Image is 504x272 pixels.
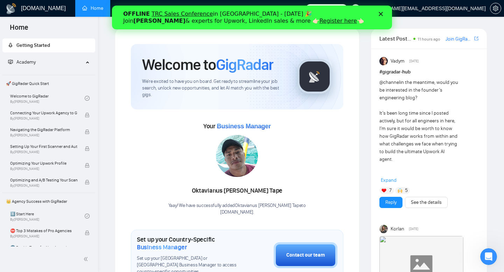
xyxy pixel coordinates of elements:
[10,126,77,133] span: Navigating the GigRadar Platform
[391,225,404,233] span: Korlan
[286,251,325,259] div: Contact our team
[6,3,17,14] img: logo
[168,209,306,216] p: [DOMAIN_NAME] .
[10,109,77,116] span: Connecting Your Upwork Agency to GigRadar
[411,199,442,206] a: See the details
[8,43,13,48] span: rocket
[379,225,388,233] img: Korlan
[446,35,473,43] a: Join GigRadar Slack Community
[398,188,402,193] img: 🙌
[274,242,337,268] button: Contact our team
[85,163,90,168] span: lock
[10,208,85,224] a: 1️⃣ Start HereBy[PERSON_NAME]
[385,199,397,206] a: Reply
[389,187,392,194] span: 7
[85,214,90,219] span: check-circle
[8,59,13,64] span: fund-projection-screen
[217,123,271,130] span: Business Manager
[168,185,306,197] div: Oktavianus [PERSON_NAME] Tape
[4,22,34,37] span: Home
[10,227,77,234] span: ⛔ Top 3 Mistakes of Pro Agencies
[208,12,245,19] a: Register here
[409,58,419,64] span: [DATE]
[297,59,332,94] img: gigradar-logo.png
[379,197,402,208] button: Reply
[379,57,388,65] img: Vadym
[418,37,440,42] span: 11 hours ago
[85,180,90,185] span: lock
[379,34,411,43] span: Latest Posts from the GigRadar Community
[10,150,77,154] span: By [PERSON_NAME]
[2,38,95,52] li: Getting Started
[474,36,478,41] span: export
[480,248,497,265] iframe: Intercom live chat
[137,243,187,251] span: Business Manager
[10,184,77,188] span: By [PERSON_NAME]
[10,244,77,251] span: 🌚 Rookie Traps for New Agencies
[85,129,90,134] span: lock
[405,187,408,194] span: 5
[82,5,103,11] a: homeHome
[142,55,273,74] h1: Welcome to
[10,116,77,121] span: By [PERSON_NAME]
[85,146,90,151] span: lock
[490,6,501,11] a: setting
[381,177,397,183] span: Expand
[16,59,36,65] span: Academy
[10,143,77,150] span: Setting Up Your First Scanner and Auto-Bidder
[316,5,337,12] span: Connects:
[216,55,273,74] span: GigRadar
[339,5,344,12] span: 13
[10,91,85,106] a: Welcome to GigRadarBy[PERSON_NAME]
[85,230,90,235] span: lock
[10,177,77,184] span: Optimizing and A/B Testing Your Scanner for Better Results
[474,35,478,42] a: export
[163,5,189,11] a: searchScanner
[137,236,239,251] h1: Set up your Country-Specific
[379,79,400,85] span: @channel
[10,167,77,171] span: By [PERSON_NAME]
[16,42,50,48] span: Getting Started
[3,194,94,208] span: 👑 Agency Success with GigRadar
[381,188,386,193] img: ❤️
[379,68,478,76] h1: # gigradar-hub
[216,135,258,177] img: 1700838837153-IMG-20231107-WA0003.jpg
[168,202,306,216] div: Yaay! We have successfully added Oktavianus [PERSON_NAME] Tape to
[142,78,286,98] span: We're excited to have you on board. Get ready to streamline your job search, unlock new opportuni...
[112,6,392,29] iframe: Intercom live chat банер
[405,197,448,208] button: See the details
[117,5,149,11] a: dashboardDashboard
[10,160,77,167] span: Optimizing Your Upwork Profile
[85,113,90,117] span: lock
[490,3,501,14] button: setting
[10,234,77,238] span: By [PERSON_NAME]
[203,122,271,130] span: Your
[8,59,36,65] span: Academy
[391,57,405,65] span: Vadym
[10,133,77,137] span: By [PERSON_NAME]
[85,96,90,101] span: check-circle
[3,77,94,91] span: 🚀 GigRadar Quick Start
[409,226,418,232] span: [DATE]
[267,6,274,10] div: Закрити
[83,256,90,263] span: double-left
